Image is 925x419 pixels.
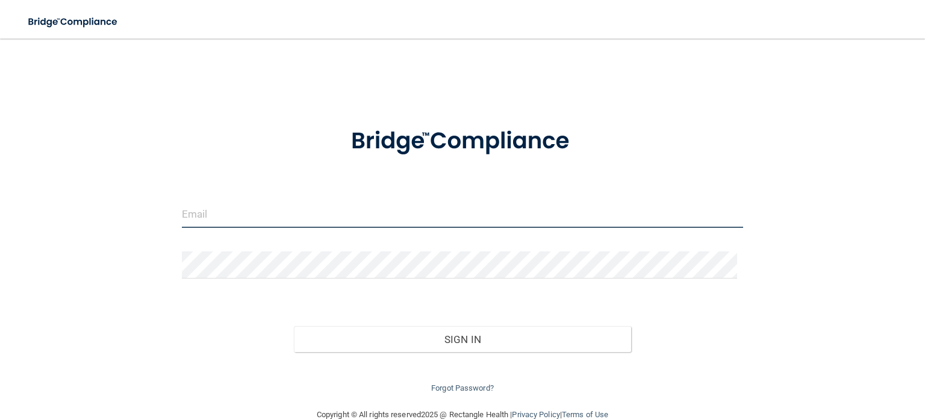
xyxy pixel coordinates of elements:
[18,10,129,34] img: bridge_compliance_login_screen.278c3ca4.svg
[327,111,599,172] img: bridge_compliance_login_screen.278c3ca4.svg
[717,334,911,382] iframe: Drift Widget Chat Controller
[182,201,743,228] input: Email
[512,410,559,419] a: Privacy Policy
[294,326,631,353] button: Sign In
[562,410,608,419] a: Terms of Use
[431,383,494,392] a: Forgot Password?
